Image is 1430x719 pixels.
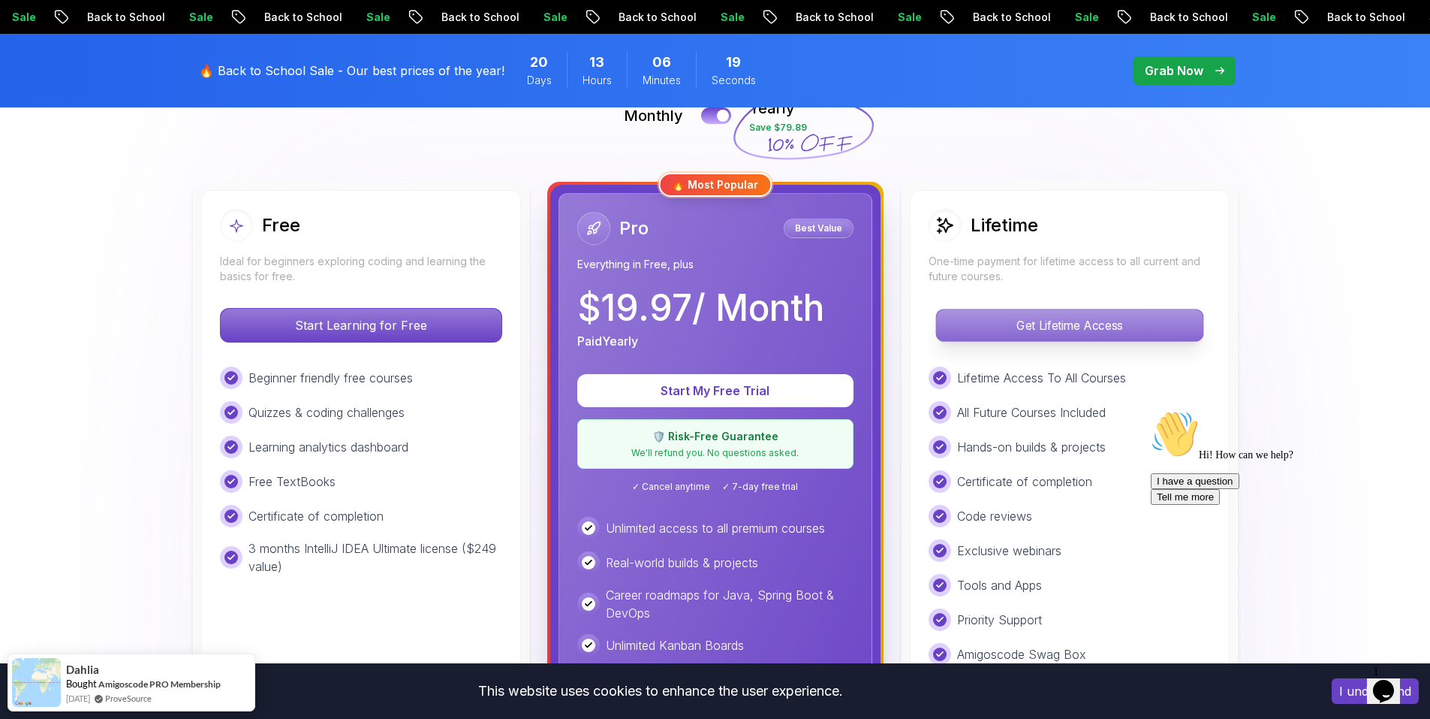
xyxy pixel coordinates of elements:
p: Quizzes & coding challenges [248,403,405,421]
p: Grab Now [1145,62,1203,80]
img: :wave: [6,6,54,54]
p: 3 months IntelliJ IDEA Ultimate license ($249 value) [248,539,502,576]
span: Bought [66,678,97,690]
p: Back to School [1314,10,1416,25]
a: Start My Free Trial [577,383,853,398]
a: Amigoscode PRO Membership [98,678,221,690]
p: Ideal for beginners exploring coding and learning the basics for free. [220,254,502,284]
p: 🔥 Back to School Sale - Our best prices of the year! [199,62,504,80]
p: Real-world builds & projects [606,554,758,572]
iframe: chat widget [1145,404,1415,651]
p: $ 19.97 / Month [577,290,824,326]
p: Sale [176,10,224,25]
button: Get Lifetime Access [935,309,1203,342]
p: Hands-on builds & projects [957,438,1106,456]
p: Career roadmaps for Java, Spring Boot & DevOps [606,586,853,622]
p: Unlimited access to all premium courses [606,519,825,537]
span: Seconds [712,73,756,88]
h2: Free [262,213,300,237]
p: Sale [1239,10,1287,25]
p: Sale [353,10,401,25]
p: Learning analytics dashboard [248,438,408,456]
p: We'll refund you. No questions asked. [587,447,844,459]
button: Tell me more [6,85,75,101]
p: Exclusive webinars [957,542,1061,560]
p: Certificate of completion [957,473,1092,491]
p: Sale [530,10,578,25]
p: Lifetime Access To All Courses [957,369,1126,387]
span: 20 Days [530,52,548,73]
span: 19 Seconds [726,52,741,73]
p: Monthly [624,105,683,126]
p: Tools and Apps [957,576,1042,594]
p: Back to School [782,10,884,25]
span: Hi! How can we help? [6,45,149,56]
p: Certificate of completion [248,507,384,525]
a: Get Lifetime Access [929,318,1211,333]
h2: Lifetime [971,213,1038,237]
img: provesource social proof notification image [12,658,61,707]
span: Minutes [643,73,681,88]
button: Start My Free Trial [577,374,853,407]
span: Dahlia [66,663,99,676]
p: Start My Free Trial [595,382,835,400]
span: Days [527,73,552,88]
p: Back to School [1136,10,1239,25]
p: Sale [707,10,755,25]
p: Amigoscode Swag Box [957,645,1086,663]
p: Code reviews [957,507,1032,525]
p: Back to School [74,10,176,25]
span: Hours [583,73,612,88]
span: [DATE] [66,692,90,705]
button: Accept cookies [1332,678,1419,704]
iframe: chat widget [1367,659,1415,704]
span: 13 Hours [589,52,604,73]
span: 6 Minutes [652,52,671,73]
p: Unlimited Kanban Boards [606,636,744,654]
a: Start Learning for Free [220,318,502,333]
p: Back to School [428,10,530,25]
p: Best Value [786,221,851,236]
p: Back to School [251,10,353,25]
p: Back to School [959,10,1061,25]
p: Back to School [605,10,707,25]
button: Start Learning for Free [220,308,502,343]
p: Get Lifetime Access [936,310,1203,341]
button: I have a question [6,69,95,85]
a: ProveSource [105,692,152,705]
p: 🛡️ Risk-Free Guarantee [587,429,844,444]
p: Start Learning for Free [221,309,501,342]
p: Paid Yearly [577,332,638,350]
p: All Future Courses Included [957,403,1106,421]
div: 👋Hi! How can we help?I have a questionTell me more [6,6,276,101]
span: ✓ 7-day free trial [722,481,798,493]
p: One-time payment for lifetime access to all current and future courses. [929,254,1211,284]
span: ✓ Cancel anytime [632,481,710,493]
p: Everything in Free, plus [577,257,853,272]
p: Free TextBooks [248,473,336,491]
h2: Pro [619,216,649,240]
p: Priority Support [957,611,1042,629]
div: This website uses cookies to enhance the user experience. [11,675,1309,708]
p: Sale [884,10,932,25]
p: Beginner friendly free courses [248,369,413,387]
p: Sale [1061,10,1109,25]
